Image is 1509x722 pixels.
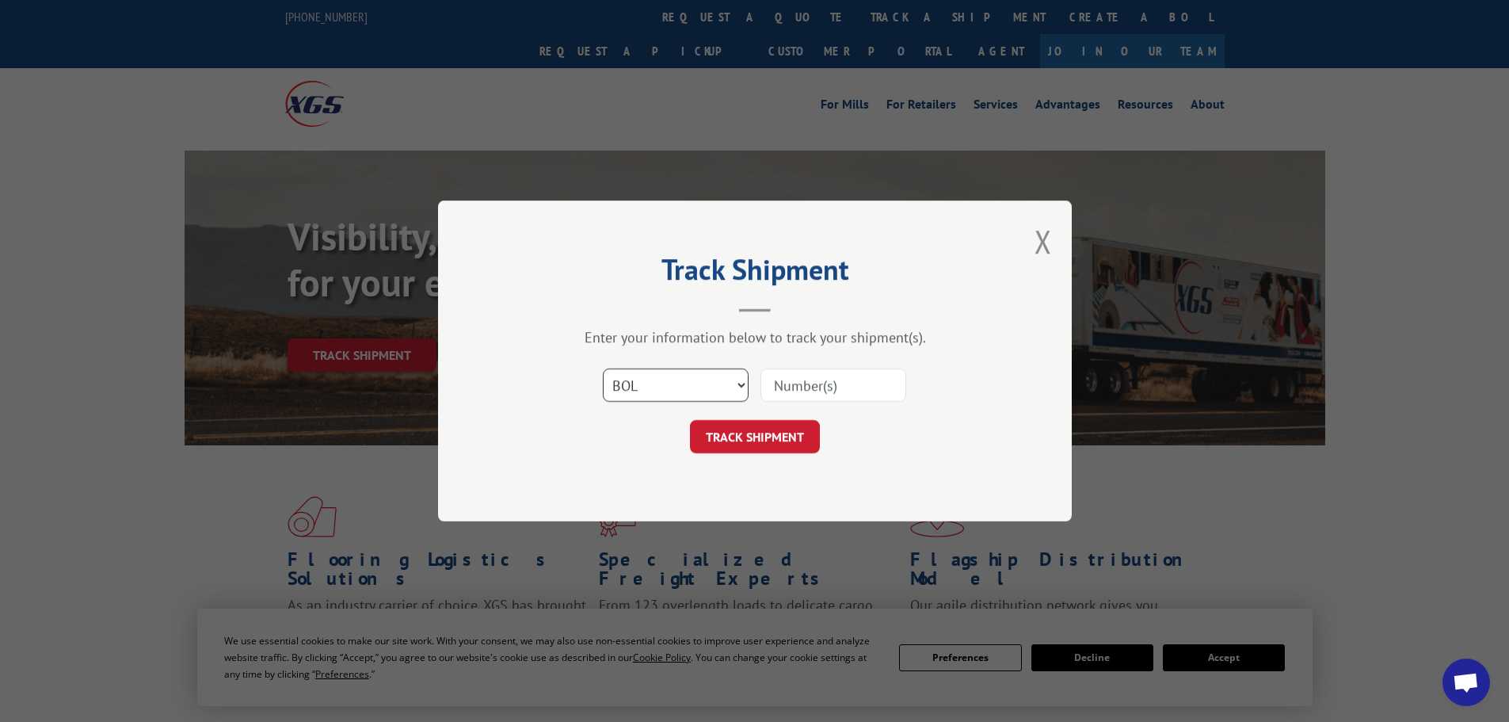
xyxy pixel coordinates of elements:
input: Number(s) [760,369,906,402]
button: Close modal [1035,220,1052,262]
div: Enter your information below to track your shipment(s). [517,328,993,346]
a: Open chat [1442,659,1490,706]
h2: Track Shipment [517,258,993,288]
button: TRACK SHIPMENT [690,420,820,453]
